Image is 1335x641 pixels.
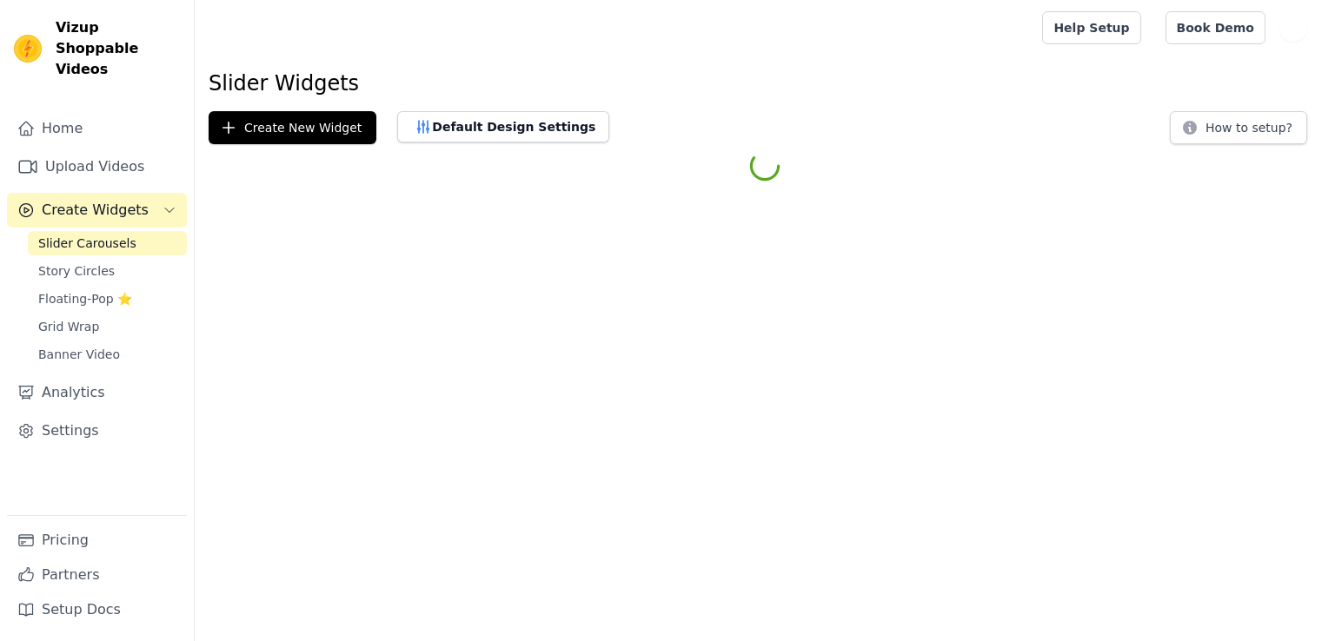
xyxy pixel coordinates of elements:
[1166,11,1265,44] a: Book Demo
[38,318,99,335] span: Grid Wrap
[7,592,187,627] a: Setup Docs
[397,111,609,142] button: Default Design Settings
[7,193,187,228] button: Create Widgets
[38,346,120,363] span: Banner Video
[38,235,136,252] span: Slider Carousels
[7,149,187,184] a: Upload Videos
[28,342,187,367] a: Banner Video
[28,231,187,255] a: Slider Carousels
[7,413,187,448] a: Settings
[38,262,115,280] span: Story Circles
[1042,11,1140,44] a: Help Setup
[209,69,1321,97] h1: Slider Widgets
[209,111,376,144] button: Create New Widget
[28,259,187,283] a: Story Circles
[42,200,149,221] span: Create Widgets
[28,314,187,339] a: Grid Wrap
[1170,123,1307,140] a: How to setup?
[7,111,187,146] a: Home
[7,523,187,558] a: Pricing
[1170,111,1307,144] button: How to setup?
[28,287,187,311] a: Floating-Pop ⭐
[7,375,187,410] a: Analytics
[38,290,132,307] span: Floating-Pop ⭐
[7,558,187,592] a: Partners
[14,35,42,63] img: Vizup
[56,17,180,80] span: Vizup Shoppable Videos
